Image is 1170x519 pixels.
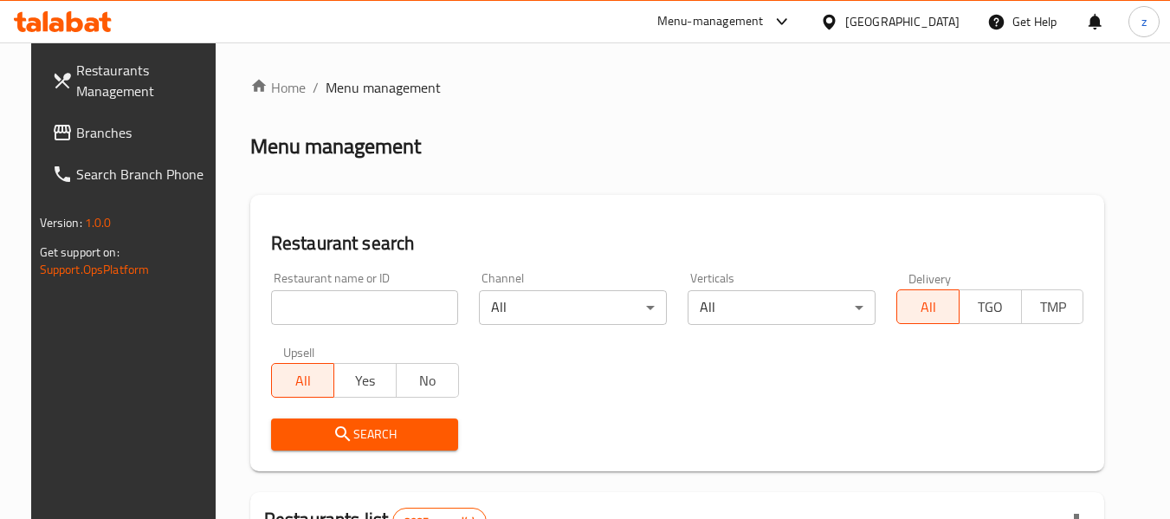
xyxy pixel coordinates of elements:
[38,49,227,112] a: Restaurants Management
[896,289,960,324] button: All
[1141,12,1147,31] span: z
[959,289,1022,324] button: TGO
[1029,295,1077,320] span: TMP
[271,363,334,398] button: All
[38,112,227,153] a: Branches
[479,290,667,325] div: All
[341,368,390,393] span: Yes
[40,241,120,263] span: Get support on:
[1021,289,1084,324] button: TMP
[250,77,1105,98] nav: breadcrumb
[76,60,213,101] span: Restaurants Management
[283,346,315,358] label: Upsell
[279,368,327,393] span: All
[250,77,306,98] a: Home
[76,122,213,143] span: Branches
[904,295,953,320] span: All
[40,258,150,281] a: Support.OpsPlatform
[271,230,1084,256] h2: Restaurant search
[688,290,876,325] div: All
[908,272,952,284] label: Delivery
[76,164,213,185] span: Search Branch Phone
[313,77,319,98] li: /
[404,368,452,393] span: No
[966,295,1015,320] span: TGO
[845,12,960,31] div: [GEOGRAPHIC_DATA]
[271,418,459,451] button: Search
[38,153,227,195] a: Search Branch Phone
[40,211,82,234] span: Version:
[333,363,397,398] button: Yes
[285,424,445,445] span: Search
[326,77,441,98] span: Menu management
[396,363,459,398] button: No
[250,133,421,160] h2: Menu management
[271,290,459,325] input: Search for restaurant name or ID..
[85,211,112,234] span: 1.0.0
[657,11,764,32] div: Menu-management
